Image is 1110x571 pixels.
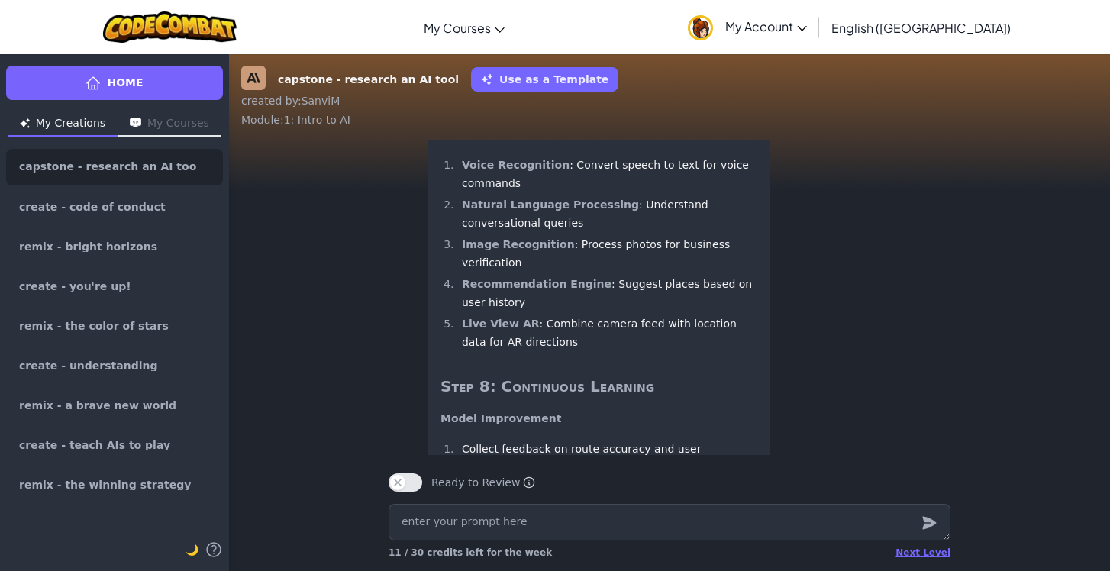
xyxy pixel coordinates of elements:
li: : Combine camera feed with location data for AR directions [457,315,758,351]
strong: Natural Language Processing [462,198,639,211]
button: My Courses [118,112,221,137]
a: create - code of conduct [6,189,223,225]
span: create - you're up! [19,281,131,292]
span: Home [107,75,143,91]
span: create - understanding [19,360,158,371]
a: create - understanding [6,347,223,384]
span: capstone - research an AI tool [19,161,198,173]
span: 🌙 [186,544,198,556]
span: created by : SanviM [241,95,340,107]
a: English ([GEOGRAPHIC_DATA]) [824,7,1018,48]
img: CodeCombat logo [103,11,237,43]
span: My Courses [424,20,491,36]
a: Home [6,66,223,100]
a: create - teach AIs to play [6,427,223,463]
span: remix - the color of stars [19,321,169,331]
img: Icon [20,118,30,128]
li: : Understand conversational queries [457,195,758,232]
button: Use as a Template [471,67,618,92]
button: 🌙 [186,540,198,559]
a: remix - a brave new world [6,387,223,424]
span: create - teach AIs to play [19,440,170,450]
strong: Model Improvement [440,412,561,424]
img: Claude [241,66,266,90]
img: Icon [130,118,141,128]
strong: Live View AR [462,318,540,330]
li: : Convert speech to text for voice commands [457,156,758,192]
span: remix - the winning strategy [19,479,191,490]
span: My Account [725,18,807,34]
a: remix - the winning strategy [6,466,223,503]
strong: Recommendation Engine [462,278,611,290]
strong: Voice Recognition [462,159,570,171]
strong: capstone - research an AI tool [278,72,459,88]
span: 11 / 30 credits left for the week [389,547,552,558]
a: remix - the color of stars [6,308,223,344]
img: avatar [688,15,713,40]
strong: Image Recognition [462,238,575,250]
div: Module : 1: Intro to AI [241,112,1098,127]
a: My Courses [416,7,512,48]
a: create - you're up! [6,268,223,305]
a: remix - bright horizons [6,228,223,265]
span: Ready to Review [431,475,535,490]
li: : Suggest places based on user history [457,275,758,311]
button: My Creations [8,112,118,137]
a: capstone - research an AI tool [6,149,223,185]
h2: Step 8: Continuous Learning [440,376,758,397]
li: Collect feedback on route accuracy and user satisfaction [457,440,758,476]
span: remix - bright horizons [19,241,157,252]
span: create - code of conduct [19,202,166,212]
div: Next Level [895,547,950,559]
span: remix - a brave new world [19,400,176,411]
li: : Process photos for business verification [457,235,758,272]
a: My Account [680,3,815,51]
span: English ([GEOGRAPHIC_DATA]) [831,20,1011,36]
